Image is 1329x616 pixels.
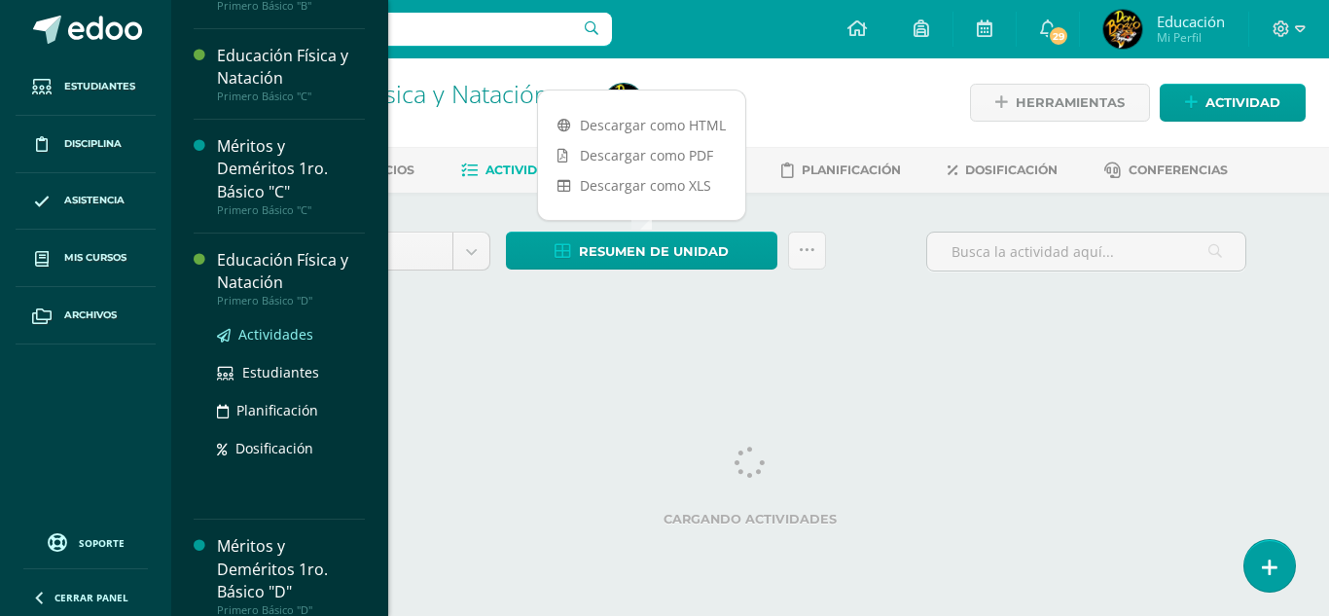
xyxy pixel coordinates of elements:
a: Educación Física y NataciónPrimero Básico "C" [217,45,365,103]
span: Herramientas [1016,85,1125,121]
a: Descargar como PDF [538,140,745,170]
a: Disciplina [16,116,156,173]
div: Méritos y Deméritos 1ro. Básico "C" [217,135,365,202]
a: Actividades [217,323,365,345]
a: Herramientas [970,84,1150,122]
a: Planificación [217,399,365,421]
div: Primero Básico "C" [217,203,365,217]
div: Primero Básico 'C' [245,107,581,126]
input: Busca la actividad aquí... [927,233,1245,271]
span: Mis cursos [64,250,126,266]
a: Archivos [16,287,156,344]
input: Busca un usuario... [184,13,612,46]
a: Conferencias [1104,155,1228,186]
span: Educación [1157,12,1225,31]
div: Primero Básico "C" [217,90,365,103]
div: Primero Básico "D" [217,294,365,308]
span: Planificación [236,401,318,419]
span: Cerrar panel [54,591,128,604]
a: Méritos y Deméritos 1ro. Básico "D"Primero Básico "D" [217,535,365,616]
a: Educación Física y Natación [245,77,549,110]
span: Asistencia [64,193,125,208]
a: Mis cursos [16,230,156,287]
a: Asistencia [16,173,156,231]
a: Actividad [1160,84,1306,122]
a: Descargar como HTML [538,110,745,140]
a: Planificación [781,155,901,186]
span: Actividades [485,163,571,177]
span: Soporte [79,536,125,550]
span: Disciplina [64,136,122,152]
span: Conferencias [1129,163,1228,177]
span: Actividades [238,325,313,344]
a: Actividades [461,155,571,186]
span: Estudiantes [242,363,319,381]
span: Mi Perfil [1157,29,1225,46]
div: Educación Física y Natación [217,249,365,294]
a: Soporte [23,528,148,555]
span: Estudiantes [64,79,135,94]
a: Dosificación [217,437,365,459]
span: Dosificación [965,163,1058,177]
a: Estudiantes [217,361,365,383]
a: Dosificación [948,155,1058,186]
span: Resumen de unidad [579,234,729,270]
div: Educación Física y Natación [217,45,365,90]
span: Planificación [802,163,901,177]
span: 29 [1048,25,1069,47]
a: Descargar como XLS [538,170,745,200]
img: e848a06d305063da6e408c2e705eb510.png [1103,10,1142,49]
span: Actividad [1205,85,1280,121]
a: Estudiantes [16,58,156,116]
label: Cargando actividades [254,512,1246,526]
div: Méritos y Deméritos 1ro. Básico "D" [217,535,365,602]
span: Dosificación [235,439,313,457]
a: Méritos y Deméritos 1ro. Básico "C"Primero Básico "C" [217,135,365,216]
a: Educación Física y NataciónPrimero Básico "D" [217,249,365,308]
img: e848a06d305063da6e408c2e705eb510.png [604,84,643,123]
h1: Educación Física y Natación [245,80,581,107]
a: Resumen de unidad [506,232,777,270]
span: Archivos [64,308,117,323]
